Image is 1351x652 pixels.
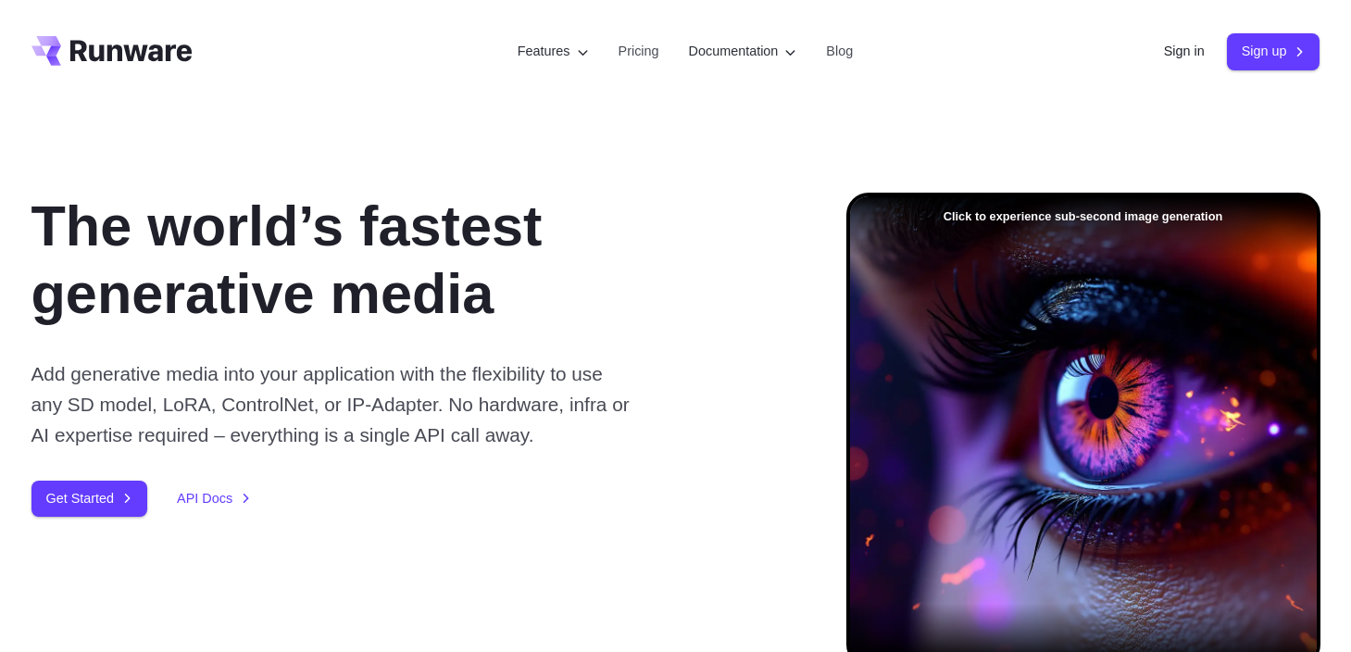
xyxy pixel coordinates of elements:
[689,41,797,62] label: Documentation
[1164,41,1205,62] a: Sign in
[31,193,787,329] h1: The world’s fastest generative media
[1227,33,1320,69] a: Sign up
[177,488,251,509] a: API Docs
[826,41,853,62] a: Blog
[619,41,659,62] a: Pricing
[31,481,148,517] a: Get Started
[31,36,193,66] a: Go to /
[31,358,636,451] p: Add generative media into your application with the flexibility to use any SD model, LoRA, Contro...
[518,41,589,62] label: Features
